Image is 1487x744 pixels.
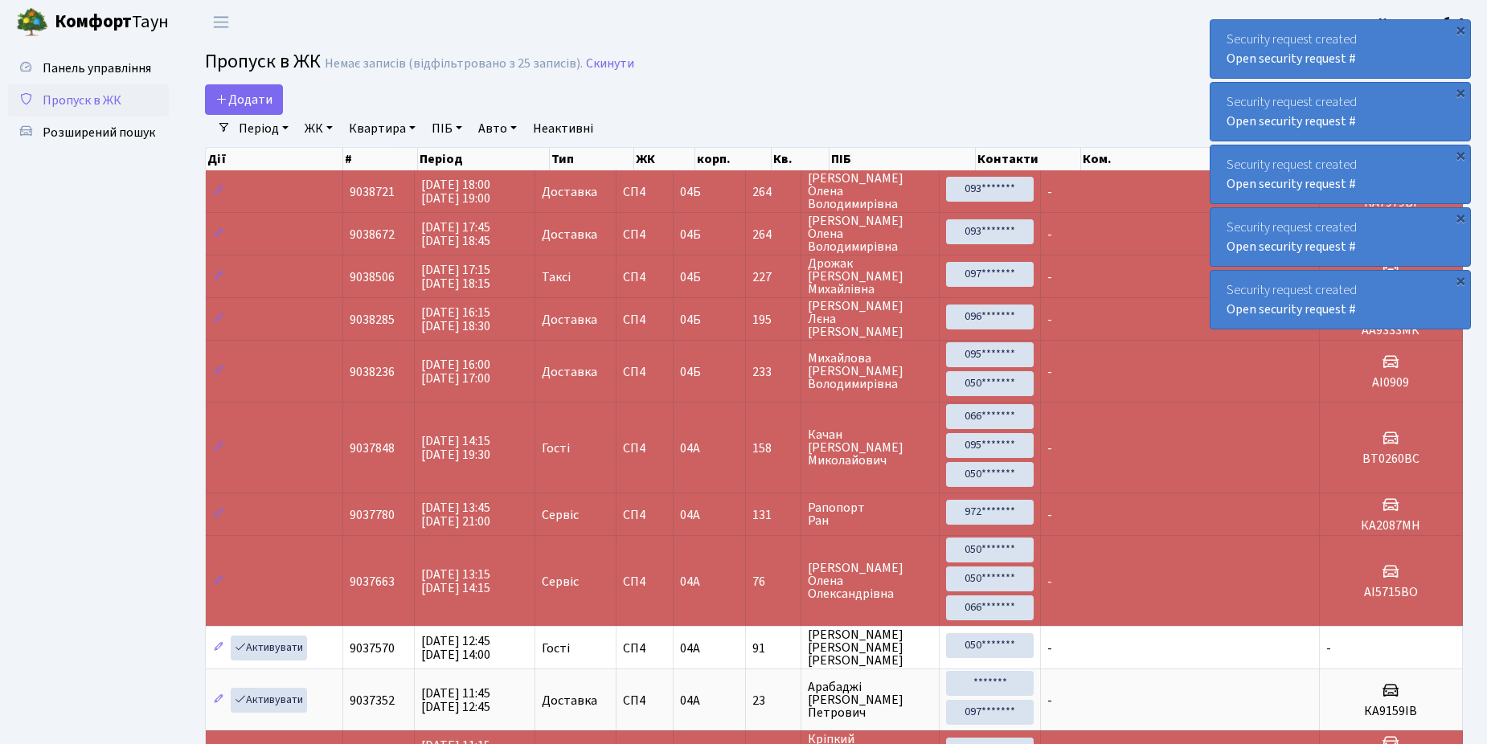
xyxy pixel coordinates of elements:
[231,636,307,660] a: Активувати
[1210,20,1470,78] div: Security request created
[680,183,701,201] span: 04Б
[1378,14,1468,31] b: Консьєрж б. 4.
[680,226,701,243] span: 04Б
[752,313,794,326] span: 195
[808,501,932,527] span: Рапопорт Ран
[586,56,634,72] a: Скинути
[350,363,395,381] span: 9038236
[542,575,579,588] span: Сервіс
[808,428,932,467] span: Качан [PERSON_NAME] Миколайович
[623,694,667,707] span: СП4
[808,215,932,253] span: [PERSON_NAME] Олена Володимирівна
[350,640,395,657] span: 9037570
[542,509,579,521] span: Сервіс
[418,148,550,170] th: Період
[772,148,830,170] th: Кв.
[1227,50,1356,67] a: Open security request #
[1326,518,1456,533] h5: КА2087МН
[1326,585,1456,600] h5: АІ5715ВО
[695,148,771,170] th: корп.
[421,685,490,716] span: [DATE] 11:45 [DATE] 12:45
[232,115,295,142] a: Період
[680,439,700,457] span: 04А
[542,642,570,655] span: Гості
[1326,640,1331,657] span: -
[976,148,1082,170] th: Контакти
[1326,452,1456,467] h5: ВТ0260ВС
[752,186,794,198] span: 264
[350,506,395,524] span: 9037780
[1452,210,1469,226] div: ×
[8,117,169,149] a: Розширений пошук
[342,115,422,142] a: Квартира
[542,271,571,284] span: Таксі
[752,271,794,284] span: 227
[542,442,570,455] span: Гості
[205,47,321,76] span: Пропуск в ЖК
[680,573,700,591] span: 04А
[808,352,932,390] span: Михайлова [PERSON_NAME] Володимирівна
[1452,147,1469,163] div: ×
[680,311,701,329] span: 04Б
[550,148,634,170] th: Тип
[752,442,794,455] span: 158
[1210,271,1470,329] div: Security request created
[680,640,700,657] span: 04А
[205,84,283,115] a: Додати
[542,313,597,326] span: Доставка
[1210,208,1470,266] div: Security request created
[231,688,307,713] a: Активувати
[1210,145,1470,203] div: Security request created
[421,219,490,250] span: [DATE] 17:45 [DATE] 18:45
[680,692,700,709] span: 04А
[1047,183,1052,201] span: -
[526,115,600,142] a: Неактивні
[1047,692,1052,709] span: -
[752,509,794,521] span: 131
[1047,311,1052,329] span: -
[421,632,490,664] span: [DATE] 12:45 [DATE] 14:00
[542,366,597,378] span: Доставка
[623,575,667,588] span: СП4
[343,148,418,170] th: #
[472,115,523,142] a: Авто
[350,692,395,709] span: 9037352
[1081,148,1371,170] th: Ком.
[1326,375,1456,390] h5: АІ0909
[680,363,701,381] span: 04Б
[1378,13,1468,32] a: Консьєрж б. 4.
[623,642,667,655] span: СП4
[1326,704,1456,719] h5: КА9159ІВ
[298,115,339,142] a: ЖК
[1452,84,1469,100] div: ×
[623,509,667,521] span: СП4
[1452,272,1469,288] div: ×
[808,628,932,667] span: [PERSON_NAME] [PERSON_NAME] [PERSON_NAME]
[1227,300,1356,318] a: Open security request #
[542,186,597,198] span: Доставка
[350,183,395,201] span: 9038721
[623,442,667,455] span: СП4
[350,573,395,591] span: 9037663
[421,566,490,597] span: [DATE] 13:15 [DATE] 14:15
[8,84,169,117] a: Пропуск в ЖК
[752,642,794,655] span: 91
[425,115,469,142] a: ПІБ
[623,313,667,326] span: СП4
[350,311,395,329] span: 9038285
[1210,83,1470,141] div: Security request created
[206,148,343,170] th: Дії
[325,56,583,72] div: Немає записів (відфільтровано з 25 записів).
[421,176,490,207] span: [DATE] 18:00 [DATE] 19:00
[830,148,976,170] th: ПІБ
[1047,573,1052,591] span: -
[16,6,48,39] img: logo.png
[752,575,794,588] span: 76
[1047,506,1052,524] span: -
[752,694,794,707] span: 23
[350,268,395,286] span: 9038506
[808,257,932,296] span: Дрожак [PERSON_NAME] Михайлівна
[680,506,700,524] span: 04А
[752,366,794,378] span: 233
[808,681,932,719] span: Арабаджі [PERSON_NAME] Петрович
